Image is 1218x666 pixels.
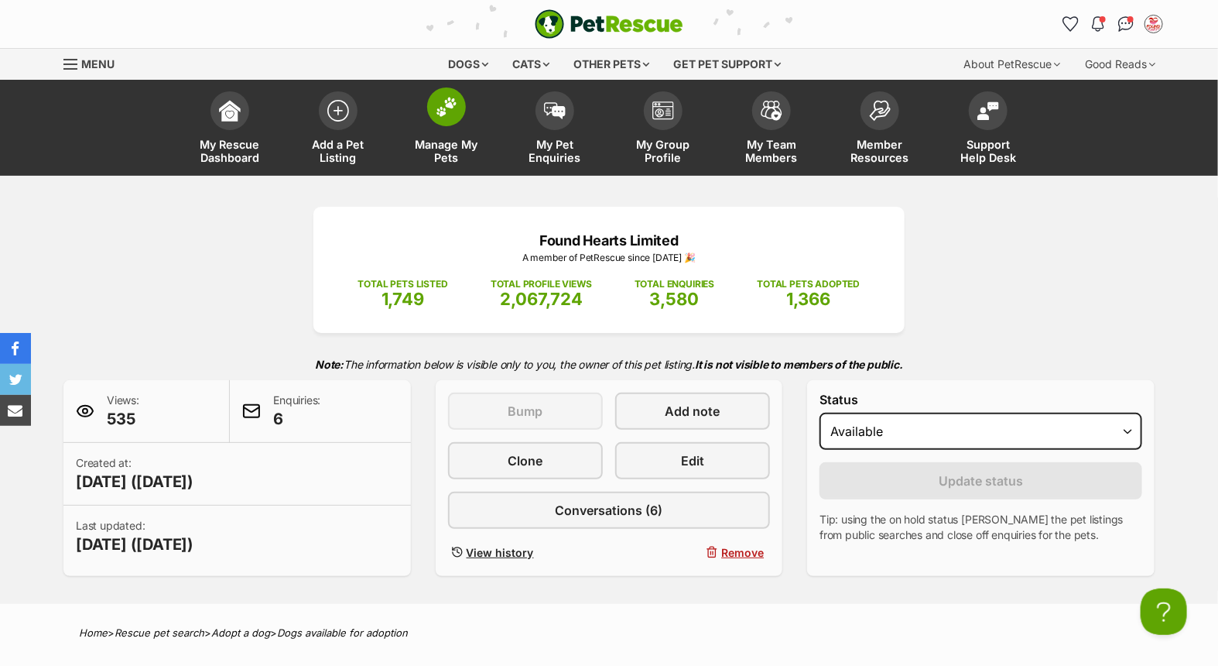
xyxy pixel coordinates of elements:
[695,358,903,371] strong: It is not visible to members of the public.
[761,101,782,121] img: team-members-icon-5396bd8760b3fe7c0b43da4ab00e1e3bb1a5d9ba89233759b79545d2d3fc5d0d.svg
[392,84,501,176] a: Manage My Pets
[448,442,603,479] a: Clone
[939,472,1023,490] span: Update status
[79,627,108,639] a: Home
[502,49,561,80] div: Cats
[717,84,826,176] a: My Team Members
[277,627,408,639] a: Dogs available for adoption
[303,138,373,164] span: Add a Pet Listing
[412,138,481,164] span: Manage My Pets
[845,138,915,164] span: Member Resources
[448,393,603,430] button: Bump
[219,100,241,122] img: dashboard-icon-eb2f2d2d3e046f16d808141f083e7271f6b2e854fb5c12c21221c1fb7104beca.svg
[327,100,349,122] img: add-pet-listing-icon-0afa8454b4691262ce3f59096e99ab1cd57d4a30225e0717b998d2c9b9846f56.svg
[1141,589,1187,635] iframe: Help Scout Beacon - Open
[436,97,457,117] img: manage-my-pets-icon-02211641906a0b7f246fdf0571729dbe1e7629f14944591b6c1af311fb30b64b.svg
[2,2,14,14] img: consumer-privacy-logo.png
[76,455,193,493] p: Created at:
[176,84,284,176] a: My Rescue Dashboard
[195,138,265,164] span: My Rescue Dashboard
[615,541,770,564] button: Remove
[467,544,534,561] span: View history
[81,57,115,70] span: Menu
[721,544,764,561] span: Remove
[953,49,1071,80] div: About PetRescue
[635,277,714,291] p: TOTAL ENQUIRIES
[665,402,720,421] span: Add note
[217,2,232,14] a: Privacy Notification
[508,402,542,421] span: Bump
[63,49,125,77] a: Menu
[1141,12,1166,36] button: My account
[520,138,590,164] span: My Pet Enquiries
[826,84,934,176] a: Member Resources
[1092,16,1104,32] img: notifications-46538b983faf8c2785f20acdc204bb7945ddae34d4c08c2a6579f10ce5e182be.svg
[555,501,662,520] span: Conversations (6)
[115,627,204,639] a: Rescue pet search
[737,138,806,164] span: My Team Members
[76,518,193,555] p: Last updated:
[63,348,1155,380] p: The information below is visible only to you, the owner of this pet listing.
[652,101,674,120] img: group-profile-icon-3fa3cf56718a62981997c0bc7e787c4b2cf8bcc04b72c1350f741eb67cf2f40e.svg
[934,84,1042,176] a: Support Help Desk
[107,408,139,430] span: 535
[438,49,500,80] div: Dogs
[786,289,830,309] span: 1,366
[491,277,592,291] p: TOTAL PROFILE VIEWS
[563,49,661,80] div: Other pets
[615,393,770,430] a: Add note
[448,492,771,529] a: Conversations (6)
[628,138,698,164] span: My Group Profile
[337,230,881,251] p: Found Hearts Limited
[273,408,320,430] span: 6
[650,289,700,309] span: 3,580
[218,2,231,14] img: consumer-privacy-logo.png
[448,541,603,564] a: View history
[819,393,1142,407] label: Status
[615,442,770,479] a: Edit
[544,102,566,119] img: pet-enquiries-icon-7e3ad2cf08bfb03b45e93fb7055b45f3efa6380592205ae92323e6603595dc1f.svg
[315,358,344,371] strong: Note:
[663,49,792,80] div: Get pet support
[819,462,1142,499] button: Update status
[535,9,683,39] a: PetRescue
[358,277,448,291] p: TOTAL PETS LISTED
[1086,12,1110,36] button: Notifications
[609,84,717,176] a: My Group Profile
[1114,12,1138,36] a: Conversations
[508,451,542,470] span: Clone
[273,393,320,430] p: Enquiries:
[500,289,583,309] span: 2,067,724
[501,84,609,176] a: My Pet Enquiries
[337,251,881,265] p: A member of PetRescue since [DATE] 🎉
[953,138,1023,164] span: Support Help Desk
[40,627,1178,639] div: > > >
[681,451,704,470] span: Edit
[1058,12,1083,36] a: Favourites
[1074,49,1166,80] div: Good Reads
[819,512,1142,543] p: Tip: using the on hold status [PERSON_NAME] the pet listings from public searches and close off e...
[381,289,425,309] span: 1,749
[977,101,999,120] img: help-desk-icon-fdf02630f3aa405de69fd3d07c3f3aa587a6932b1a1747fa1d2bba05be0121f9.svg
[869,100,891,121] img: member-resources-icon-8e73f808a243e03378d46382f2149f9095a855e16c252ad45f914b54edf8863c.svg
[1118,16,1134,32] img: chat-41dd97257d64d25036548639549fe6c8038ab92f7586957e7f3b1b290dea8141.svg
[76,534,193,555] span: [DATE] ([DATE])
[535,9,683,39] img: logo-e224e6f780fb5917bec1dbf3a21bbac754714ae5b6737aabdf751b685950b380.svg
[76,471,193,493] span: [DATE] ([DATE])
[284,84,392,176] a: Add a Pet Listing
[216,1,231,12] img: iconc.png
[1146,16,1162,32] img: VIC Dogs profile pic
[1058,12,1166,36] ul: Account quick links
[107,393,139,430] p: Views:
[757,277,860,291] p: TOTAL PETS ADOPTED
[211,627,270,639] a: Adopt a dog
